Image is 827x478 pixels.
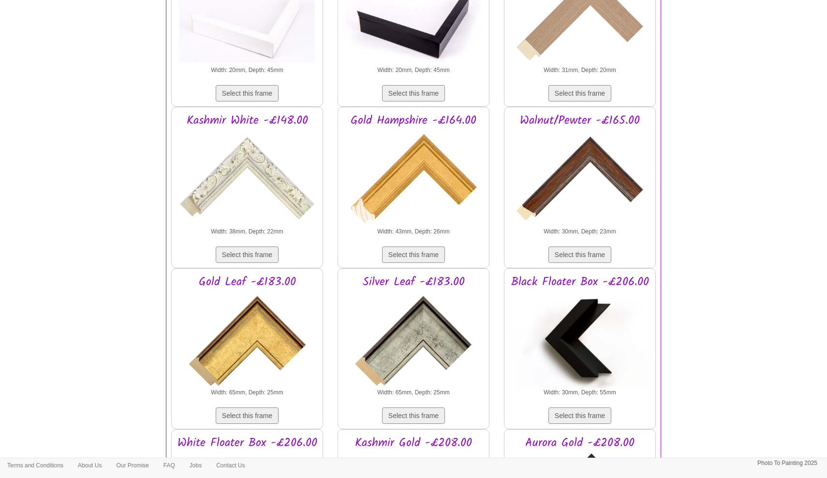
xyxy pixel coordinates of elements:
[511,291,649,388] img: Black Floater Box
[509,115,650,127] h3: Walnut/Pewter -
[509,437,650,449] h3: Aurora Gold -
[343,227,484,237] p: Width: 43mm, Depth: 26mm
[512,130,648,227] img: Walnut/Pewter
[177,437,318,449] h3: White Floater Box -
[177,388,318,398] p: Width: 65mm, Depth: 25mm
[548,246,611,263] button: Select this frame
[430,434,472,452] span: £208.00
[177,227,318,237] p: Width: 38mm, Depth: 22mm
[179,130,315,227] img: Kashmir White
[177,276,318,289] h3: Gold Leaf -
[343,65,484,75] p: Width: 20mm, Depth: 45mm
[509,276,650,289] h3: Black Floater Box -
[71,458,109,473] a: About Us
[179,291,315,388] img: Gold Leaf
[382,407,445,424] button: Select this frame
[269,111,308,130] span: £148.00
[509,65,650,75] p: Width: 31mm, Depth: 20mm
[343,276,484,289] h3: Silver Leaf -
[425,273,465,291] span: £183.00
[509,388,650,398] p: Width: 30mm, Depth: 55mm
[209,458,252,473] a: Contact Us
[156,458,182,473] a: FAQ
[276,434,317,452] span: £206.00
[438,111,476,130] span: £164.00
[382,246,445,263] button: Select this frame
[757,458,817,468] p: Photo To Painting 2025
[601,111,640,130] span: £165.00
[346,291,482,388] img: Silver Leaf
[177,65,318,75] p: Width: 20mm, Depth: 45mm
[109,458,156,473] a: Our Promise
[216,85,279,101] button: Select this frame
[182,458,209,473] a: Jobs
[593,434,635,452] span: £208.00
[343,115,484,127] h3: Gold Hampshire -
[509,227,650,237] p: Width: 30mm, Depth: 23mm
[216,407,279,424] button: Select this frame
[343,388,484,398] p: Width: 65mm, Depth: 25mm
[216,246,279,263] button: Select this frame
[177,115,318,127] h3: Kashmir White -
[346,130,482,227] img: Gold Hampshire
[343,437,484,449] h3: Kashmir Gold -
[548,85,611,101] button: Select this frame
[548,407,611,424] button: Select this frame
[256,273,296,291] span: £183.00
[382,85,445,101] button: Select this frame
[608,273,649,291] span: £206.00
